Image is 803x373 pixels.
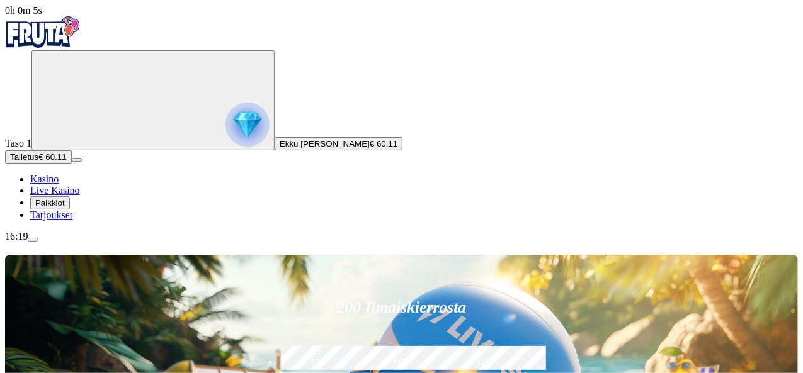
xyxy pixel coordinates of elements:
button: Talletusplus icon€ 60.11 [5,150,72,164]
button: menu [28,238,38,242]
a: Live Kasino [30,185,80,196]
nav: Main menu [5,174,798,221]
img: reward progress [225,103,270,147]
button: menu [72,158,82,162]
span: Ekku [PERSON_NAME] [280,139,370,148]
span: Taso 1 [5,138,31,148]
a: Tarjoukset [30,209,72,220]
span: € 60.11 [38,152,66,162]
a: Kasino [30,174,59,184]
span: Talletus [10,152,38,162]
span: Palkkiot [35,198,65,208]
nav: Primary [5,16,798,221]
button: reward progress [31,50,275,150]
span: user session time [5,5,42,16]
button: Ekku [PERSON_NAME]€ 60.11 [275,137,402,150]
span: € 60.11 [370,139,397,148]
button: Palkkiot [30,196,70,209]
img: Fruta [5,16,81,48]
a: Fruta [5,39,81,50]
span: 16:19 [5,231,28,242]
